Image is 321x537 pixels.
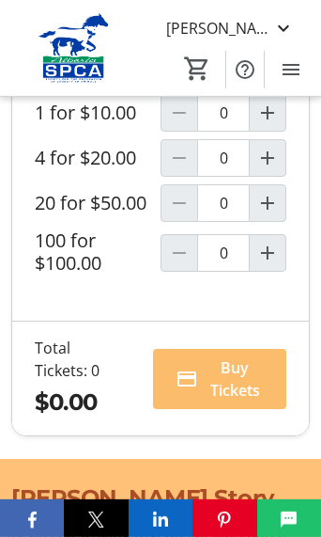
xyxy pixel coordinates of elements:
img: Alberta SPCA's Logo [11,13,136,84]
span: Buy Tickets [206,356,264,402]
label: 20 for $50.00 [35,192,146,214]
button: LinkedIn [129,499,192,537]
div: $0.00 [35,386,123,419]
label: 100 for $100.00 [35,229,160,275]
div: Total Tickets: 0 [35,337,123,382]
span: [PERSON_NAME] Story [11,484,275,512]
button: [PERSON_NAME] [151,13,310,43]
button: X [64,499,128,537]
label: 4 for $20.00 [35,147,136,169]
button: Increment by one [250,235,285,271]
button: Buy Tickets [153,349,286,409]
button: Menu [272,51,310,88]
label: 1 for $10.00 [35,102,136,124]
button: Increment by one [250,185,285,221]
span: [PERSON_NAME] [166,17,272,39]
button: Increment by one [250,140,285,176]
button: Cart [180,52,214,86]
button: SMS [257,499,321,537]
button: Pinterest [192,499,256,537]
button: Increment by one [250,95,285,131]
button: Help [226,51,264,88]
